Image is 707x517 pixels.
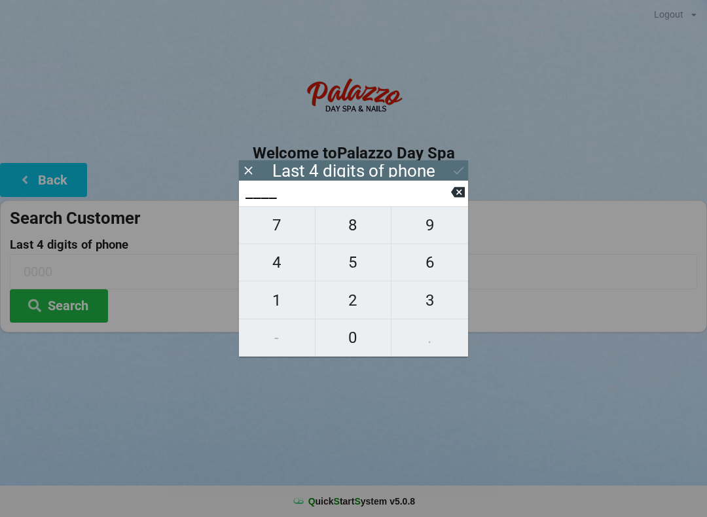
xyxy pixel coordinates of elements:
button: 5 [316,244,392,281]
span: 2 [316,287,391,314]
button: 2 [316,281,392,319]
button: 1 [239,281,316,319]
span: 0 [316,324,391,351]
button: 7 [239,206,316,244]
span: 6 [391,249,468,276]
div: Last 4 digits of phone [272,164,435,177]
span: 5 [316,249,391,276]
span: 8 [316,211,391,239]
button: 8 [316,206,392,244]
button: 4 [239,244,316,281]
button: 6 [391,244,468,281]
span: 1 [239,287,315,314]
span: 9 [391,211,468,239]
span: 4 [239,249,315,276]
span: 3 [391,287,468,314]
button: 0 [316,319,392,357]
button: 9 [391,206,468,244]
span: 7 [239,211,315,239]
button: 3 [391,281,468,319]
